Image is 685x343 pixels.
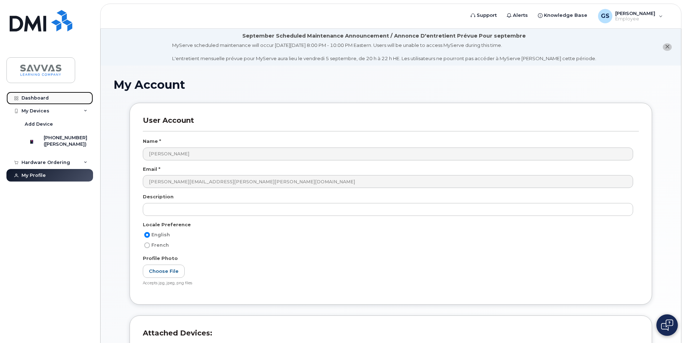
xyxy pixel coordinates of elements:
h1: My Account [113,78,668,91]
label: Profile Photo [143,255,178,262]
div: Accepts jpg, jpeg, png files [143,281,633,286]
h3: User Account [143,116,639,131]
input: French [144,242,150,248]
label: Email * [143,166,160,173]
label: Locale Preference [143,221,191,228]
label: Name * [143,138,161,145]
span: French [151,242,169,248]
label: Choose File [143,265,185,278]
label: Description [143,193,174,200]
button: close notification [663,43,672,51]
div: MyServe scheduled maintenance will occur [DATE][DATE] 8:00 PM - 10:00 PM Eastern. Users will be u... [172,42,596,62]
div: September Scheduled Maintenance Announcement / Annonce D'entretient Prévue Pour septembre [242,32,526,40]
input: English [144,232,150,238]
span: English [151,232,170,237]
img: Open chat [661,319,673,331]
